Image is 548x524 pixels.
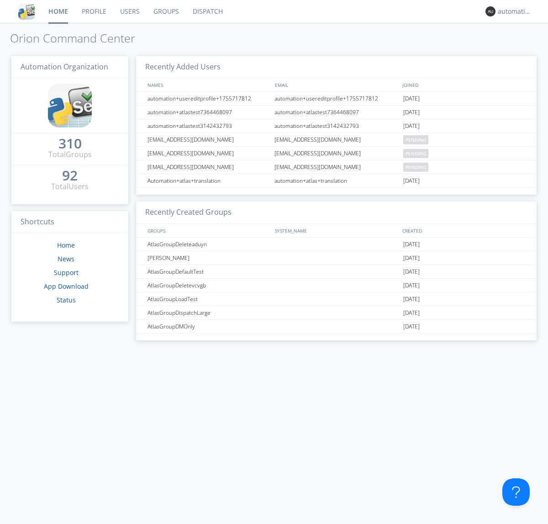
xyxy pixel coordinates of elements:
div: automation+usereditprofile+1755717812 [145,92,272,105]
div: EMAIL [273,78,400,91]
div: 92 [62,171,78,180]
a: Support [54,268,79,277]
a: AtlasGroupDMOnly[DATE] [136,320,537,333]
span: [DATE] [403,292,420,306]
span: [DATE] [403,174,420,188]
div: Total Users [51,181,89,192]
a: AtlasGroupLoadTest[DATE] [136,292,537,306]
div: AtlasGroupDeleteaduyn [145,238,272,251]
a: AtlasGroupDispatchLarge[DATE] [136,306,537,320]
span: pending [403,135,428,144]
span: pending [403,149,428,158]
div: [EMAIL_ADDRESS][DOMAIN_NAME] [272,133,401,146]
span: [DATE] [403,106,420,119]
div: [EMAIL_ADDRESS][DOMAIN_NAME] [145,133,272,146]
div: AtlasGroupDispatchLarge [145,306,272,319]
div: CREATED [400,224,528,237]
div: NAMES [145,78,270,91]
h3: Recently Created Groups [136,201,537,224]
a: AtlasGroupDefaultTest[DATE] [136,265,537,279]
div: [EMAIL_ADDRESS][DOMAIN_NAME] [272,147,401,160]
a: App Download [44,282,89,291]
span: [DATE] [403,306,420,320]
div: [EMAIL_ADDRESS][DOMAIN_NAME] [272,160,401,174]
a: News [58,254,74,263]
a: [EMAIL_ADDRESS][DOMAIN_NAME][EMAIL_ADDRESS][DOMAIN_NAME]pending [136,133,537,147]
img: cddb5a64eb264b2086981ab96f4c1ba7 [48,84,92,127]
a: [EMAIL_ADDRESS][DOMAIN_NAME][EMAIL_ADDRESS][DOMAIN_NAME]pending [136,147,537,160]
img: cddb5a64eb264b2086981ab96f4c1ba7 [18,3,35,20]
span: [DATE] [403,279,420,292]
div: [EMAIL_ADDRESS][DOMAIN_NAME] [145,147,272,160]
a: 310 [58,139,82,149]
div: GROUPS [145,224,270,237]
a: [PERSON_NAME][DATE] [136,251,537,265]
span: [DATE] [403,320,420,333]
span: pending [403,163,428,172]
a: automation+usereditprofile+1755717812automation+usereditprofile+1755717812[DATE] [136,92,537,106]
div: AtlasGroupDMOnly [145,320,272,333]
img: 373638.png [485,6,495,16]
div: automation+atlas0020 [498,7,532,16]
div: 310 [58,139,82,148]
a: automation+atlastest3142432793automation+atlastest3142432793[DATE] [136,119,537,133]
div: automation+atlastest7364468097 [145,106,272,119]
span: [DATE] [403,119,420,133]
div: AtlasGroupLoadTest [145,292,272,306]
div: Automation+atlas+translation [145,174,272,187]
div: automation+atlastest7364468097 [272,106,401,119]
div: automation+atlastest3142432793 [272,119,401,132]
a: AtlasGroupDeletevcvgb[DATE] [136,279,537,292]
div: [EMAIL_ADDRESS][DOMAIN_NAME] [145,160,272,174]
div: SYSTEM_NAME [273,224,400,237]
div: Total Groups [48,149,92,160]
iframe: Toggle Customer Support [502,478,530,506]
h3: Shortcuts [11,211,128,233]
div: [PERSON_NAME] [145,251,272,265]
a: Home [57,241,75,249]
a: automation+atlastest7364468097automation+atlastest7364468097[DATE] [136,106,537,119]
span: [DATE] [403,265,420,279]
div: AtlasGroupDefaultTest [145,265,272,278]
a: 92 [62,171,78,181]
h3: Recently Added Users [136,56,537,79]
a: Status [57,296,76,304]
span: [DATE] [403,238,420,251]
div: JOINED [400,78,528,91]
div: AtlasGroupDeletevcvgb [145,279,272,292]
div: automation+usereditprofile+1755717812 [272,92,401,105]
span: Automation Organization [21,62,108,72]
span: [DATE] [403,92,420,106]
div: automation+atlas+translation [272,174,401,187]
span: [DATE] [403,251,420,265]
div: automation+atlastest3142432793 [145,119,272,132]
a: [EMAIL_ADDRESS][DOMAIN_NAME][EMAIL_ADDRESS][DOMAIN_NAME]pending [136,160,537,174]
a: Automation+atlas+translationautomation+atlas+translation[DATE] [136,174,537,188]
a: AtlasGroupDeleteaduyn[DATE] [136,238,537,251]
